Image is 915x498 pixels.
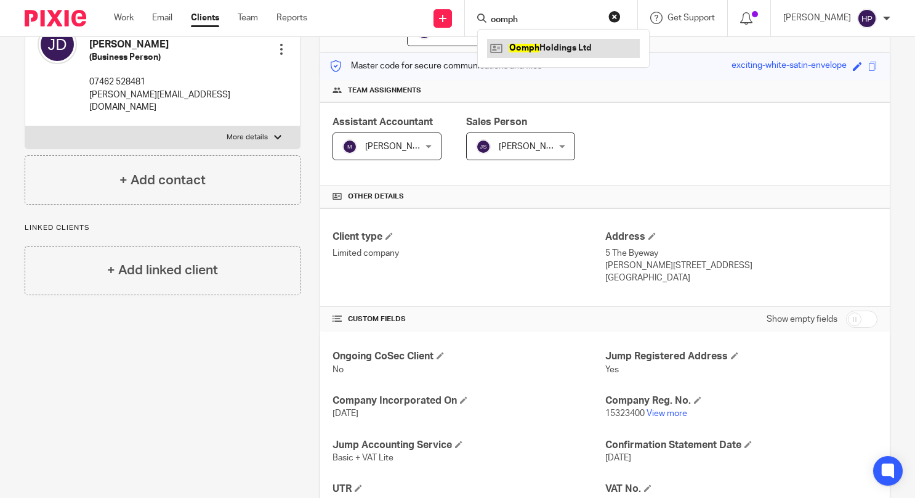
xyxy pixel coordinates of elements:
h4: UTR [333,483,605,496]
p: 07462 528481 [89,76,256,88]
span: Other details [348,192,404,202]
p: 5 The Byeway [605,247,877,259]
button: Clear [608,10,621,23]
a: View more [647,409,687,418]
img: svg%3E [38,25,77,64]
span: Get Support [667,14,715,22]
h4: Jump Accounting Service [333,439,605,452]
h4: Jump Registered Address [605,350,877,363]
p: [PERSON_NAME] [783,12,851,24]
span: Assistant Accountant [333,117,433,127]
span: 15323400 [605,409,645,418]
p: [PERSON_NAME][EMAIL_ADDRESS][DOMAIN_NAME] [89,89,256,114]
span: Yes [605,365,619,374]
a: Reports [276,12,307,24]
span: [PERSON_NAME] [499,142,566,151]
a: Clients [191,12,219,24]
span: Basic + VAT Lite [333,454,393,462]
h4: VAT No. [605,483,877,496]
span: Sales Person [466,117,527,127]
img: Pixie [25,10,86,27]
img: svg%3E [857,9,877,28]
span: [PERSON_NAME] [365,142,433,151]
h4: + Add linked client [107,261,218,280]
span: No [333,365,344,374]
span: [DATE] [605,454,631,462]
input: Search [490,15,600,26]
h4: Address [605,231,877,243]
p: More details [227,133,268,142]
p: Limited company [333,247,605,259]
h4: Company Incorporated On [333,394,605,407]
h4: Confirmation Statement Date [605,439,877,452]
img: svg%3E [342,139,357,154]
h4: [PERSON_NAME] Arran [PERSON_NAME] [89,25,256,51]
a: Team [238,12,258,24]
a: Work [114,12,134,24]
h5: (Business Person) [89,51,256,63]
p: [GEOGRAPHIC_DATA] [605,272,877,284]
h4: Company Reg. No. [605,394,877,407]
label: Show empty fields [767,313,837,325]
p: Master code for secure communications and files [329,60,542,72]
div: exciting-white-satin-envelope [732,59,847,73]
span: [DATE] [333,409,358,418]
h4: + Add contact [119,171,206,190]
h4: Ongoing CoSec Client [333,350,605,363]
h4: CUSTOM FIELDS [333,314,605,324]
h4: Client type [333,231,605,243]
p: Linked clients [25,223,300,233]
a: Email [152,12,172,24]
img: svg%3E [476,139,491,154]
span: Team assignments [348,86,421,96]
p: [PERSON_NAME][STREET_ADDRESS] [605,259,877,272]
